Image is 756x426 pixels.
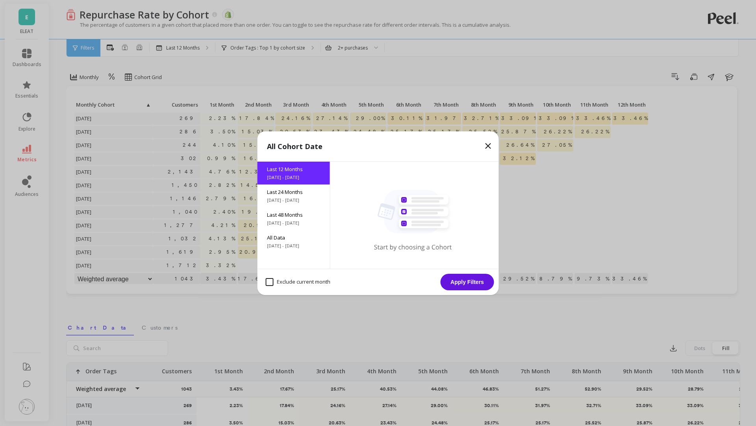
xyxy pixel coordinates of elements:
span: Exclude current month [266,278,330,286]
span: Last 24 Months [267,188,321,195]
span: [DATE] - [DATE] [267,243,321,249]
span: [DATE] - [DATE] [267,197,321,203]
span: [DATE] - [DATE] [267,220,321,226]
span: Last 48 Months [267,211,321,218]
span: All Data [267,234,321,241]
span: Last 12 Months [267,166,321,173]
button: Apply Filters [441,274,494,290]
span: [DATE] - [DATE] [267,174,321,181]
p: All Cohort Date [267,141,322,152]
